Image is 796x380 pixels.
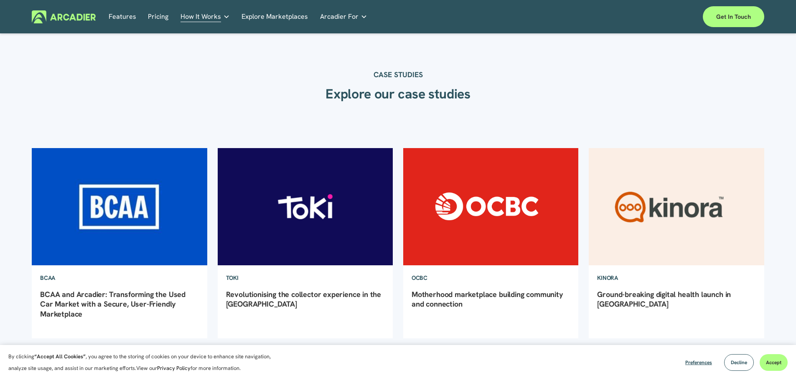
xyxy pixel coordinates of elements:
a: Motherhood marketplace building community and connection [412,289,563,309]
a: Explore Marketplaces [242,10,308,23]
img: Ground-breaking digital health launch in Australia [588,148,765,266]
img: Arcadier [32,10,96,23]
a: Pricing [148,10,168,23]
a: TOKI [218,266,247,290]
span: Preferences [685,359,712,366]
span: How It Works [181,11,221,23]
strong: Explore our case studies [326,85,470,103]
strong: “Accept All Cookies” [34,353,86,360]
button: Accept [760,354,788,371]
a: Revolutionising the collector experience in the [GEOGRAPHIC_DATA] [226,289,381,309]
a: BCAA [32,266,64,290]
strong: CASE STUDIES [374,70,423,79]
img: BCAA and Arcadier: Transforming the Used Car Market with a Secure, User-Friendly Marketplace [31,148,208,266]
span: Arcadier For [320,11,359,23]
a: OCBC [403,266,436,290]
button: Preferences [679,354,718,371]
a: BCAA and Arcadier: Transforming the Used Car Market with a Secure, User-Friendly Marketplace [40,289,186,319]
a: folder dropdown [181,10,230,23]
img: Revolutionising the collector experience in the Philippines [216,148,394,266]
button: Decline [724,354,754,371]
a: Get in touch [703,6,764,27]
img: Motherhood marketplace building community and connection [402,148,580,266]
a: Features [109,10,136,23]
span: Accept [766,359,781,366]
a: Ground-breaking digital health launch in [GEOGRAPHIC_DATA] [597,289,731,309]
a: folder dropdown [320,10,367,23]
a: Kinora [589,266,626,290]
span: Decline [731,359,747,366]
a: Privacy Policy [157,365,191,372]
p: By clicking , you agree to the storing of cookies on your device to enhance site navigation, anal... [8,351,280,374]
